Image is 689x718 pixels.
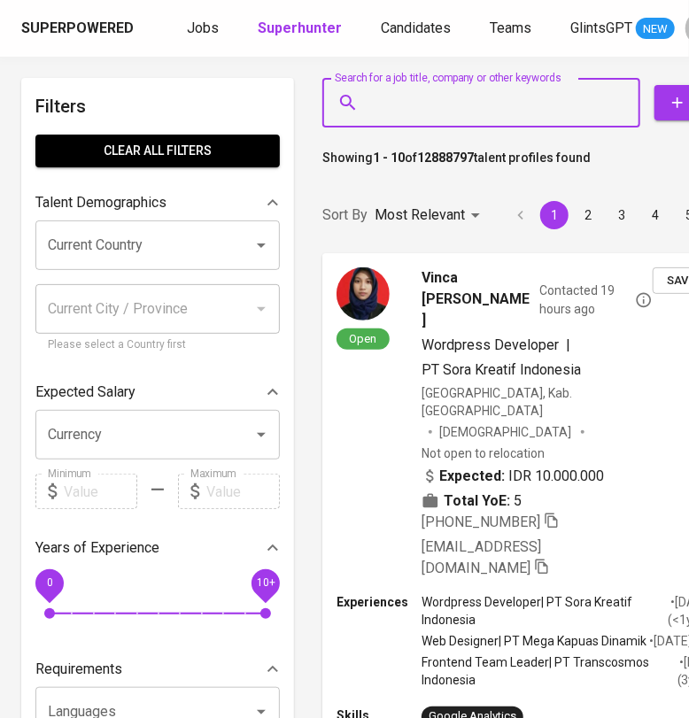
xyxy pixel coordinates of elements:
span: Open [343,331,384,346]
span: GlintsGPT [570,19,632,36]
span: [PHONE_NUMBER] [422,513,540,530]
button: Clear All filters [35,135,280,167]
div: Expected Salary [35,374,280,410]
span: 5 [514,490,522,512]
b: Expected: [439,466,505,487]
p: Frontend Team Leader | PT Transcosmos Indonesia [422,653,677,689]
a: GlintsGPT NEW [570,18,675,40]
div: IDR 10.000.000 [422,466,604,487]
span: NEW [636,20,675,38]
p: Sort By [322,205,368,226]
div: Most Relevant [375,199,486,232]
div: Talent Demographics [35,185,280,220]
a: Teams [490,18,535,40]
b: 1 - 10 [373,151,405,165]
b: 12888797 [417,151,474,165]
span: | [566,335,570,356]
p: Wordpress Developer | PT Sora Kreatif Indonesia [422,593,668,629]
p: Experiences [337,593,422,611]
p: Talent Demographics [35,192,166,213]
span: [DEMOGRAPHIC_DATA] [439,423,574,441]
input: Value [206,474,280,509]
p: Showing of talent profiles found [322,149,591,181]
button: Go to page 2 [574,201,602,229]
a: Superhunter [258,18,345,40]
span: Vinca [PERSON_NAME] [422,267,532,331]
button: Go to page 4 [641,201,670,229]
button: Go to page 3 [608,201,636,229]
p: Requirements [35,659,122,680]
span: Contacted 19 hours ago [539,282,653,317]
span: Wordpress Developer [422,336,559,353]
p: Most Relevant [375,205,465,226]
a: Candidates [381,18,454,40]
span: [EMAIL_ADDRESS][DOMAIN_NAME] [422,538,541,576]
a: Jobs [187,18,222,40]
img: 84e315d75cb90cb6068c21c63f1c8f3d.jpg [337,267,390,320]
span: PT Sora Kreatif Indonesia [422,361,581,378]
p: Web Designer | PT Mega Kapuas Dinamik [422,632,646,650]
button: Open [249,422,274,447]
b: Superhunter [258,19,342,36]
div: Years of Experience [35,530,280,566]
p: Years of Experience [35,537,159,559]
span: Candidates [381,19,451,36]
div: Superpowered [21,19,134,39]
span: Jobs [187,19,219,36]
input: Value [64,474,137,509]
div: [GEOGRAPHIC_DATA], Kab. [GEOGRAPHIC_DATA] [422,384,653,420]
b: Total YoE: [444,490,510,512]
span: Teams [490,19,531,36]
h6: Filters [35,92,280,120]
svg: By Batam recruiter [635,291,653,309]
button: page 1 [540,201,569,229]
span: 0 [46,577,52,590]
span: 10+ [256,577,275,590]
a: Superpowered [21,19,137,39]
span: Clear All filters [50,140,266,162]
p: Not open to relocation [422,444,545,462]
div: Requirements [35,652,280,687]
button: Open [249,233,274,258]
p: Please select a Country first [48,336,267,354]
p: Expected Salary [35,382,135,403]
